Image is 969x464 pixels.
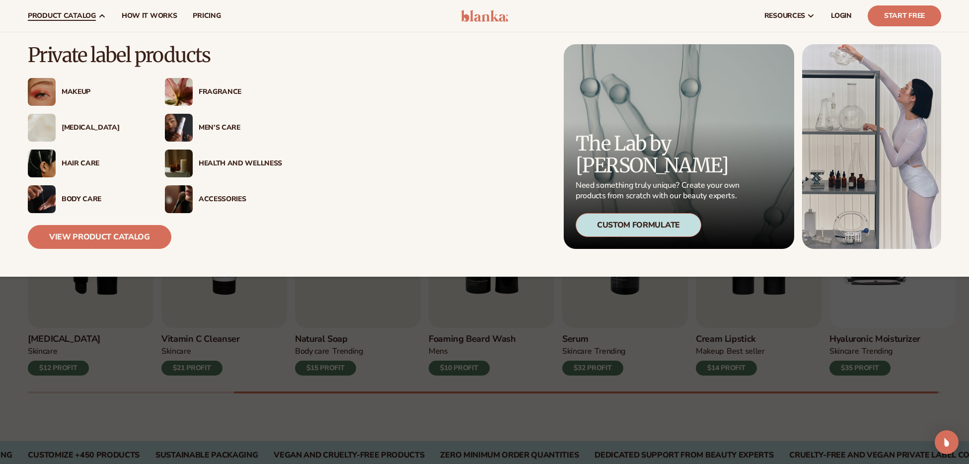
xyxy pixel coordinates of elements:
[868,5,941,26] a: Start Free
[28,225,171,249] a: View Product Catalog
[28,150,145,177] a: Female hair pulled back with clips. Hair Care
[165,78,193,106] img: Pink blooming flower.
[935,430,959,454] div: Open Intercom Messenger
[576,180,743,201] p: Need something truly unique? Create your own products from scratch with our beauty experts.
[165,114,193,142] img: Male holding moisturizer bottle.
[28,44,282,66] p: Private label products
[576,213,701,237] div: Custom Formulate
[28,12,96,20] span: product catalog
[28,114,56,142] img: Cream moisturizer swatch.
[802,44,941,249] img: Female in lab with equipment.
[461,10,508,22] img: logo
[165,150,282,177] a: Candles and incense on table. Health And Wellness
[165,78,282,106] a: Pink blooming flower. Fragrance
[62,159,145,168] div: Hair Care
[199,195,282,204] div: Accessories
[122,12,177,20] span: How It Works
[28,185,56,213] img: Male hand applying moisturizer.
[564,44,794,249] a: Microscopic product formula. The Lab by [PERSON_NAME] Need something truly unique? Create your ow...
[165,114,282,142] a: Male holding moisturizer bottle. Men’s Care
[831,12,852,20] span: LOGIN
[199,159,282,168] div: Health And Wellness
[28,78,145,106] a: Female with glitter eye makeup. Makeup
[193,12,221,20] span: pricing
[28,185,145,213] a: Male hand applying moisturizer. Body Care
[28,114,145,142] a: Cream moisturizer swatch. [MEDICAL_DATA]
[576,133,743,176] p: The Lab by [PERSON_NAME]
[165,185,282,213] a: Female with makeup brush. Accessories
[165,150,193,177] img: Candles and incense on table.
[199,88,282,96] div: Fragrance
[62,195,145,204] div: Body Care
[199,124,282,132] div: Men’s Care
[62,88,145,96] div: Makeup
[764,12,805,20] span: resources
[28,150,56,177] img: Female hair pulled back with clips.
[165,185,193,213] img: Female with makeup brush.
[28,78,56,106] img: Female with glitter eye makeup.
[62,124,145,132] div: [MEDICAL_DATA]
